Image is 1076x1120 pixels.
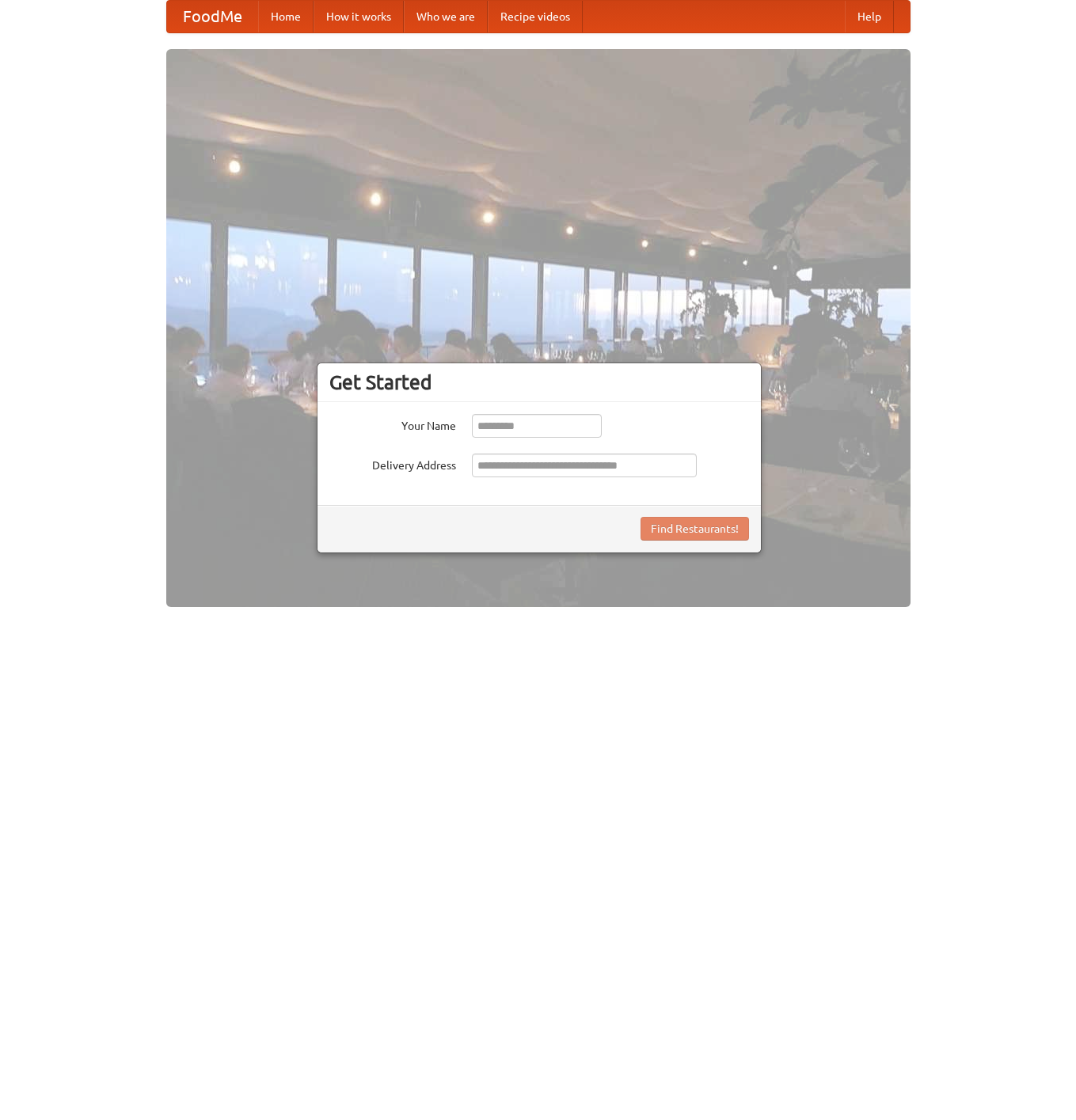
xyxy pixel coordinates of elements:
[258,1,314,32] a: Home
[845,1,894,32] a: Help
[329,414,456,434] label: Your Name
[167,1,258,32] a: FoodMe
[314,1,404,32] a: How it works
[488,1,583,32] a: Recipe videos
[329,454,456,473] label: Delivery Address
[329,370,749,394] h3: Get Started
[641,517,749,541] button: Find Restaurants!
[404,1,488,32] a: Who we are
